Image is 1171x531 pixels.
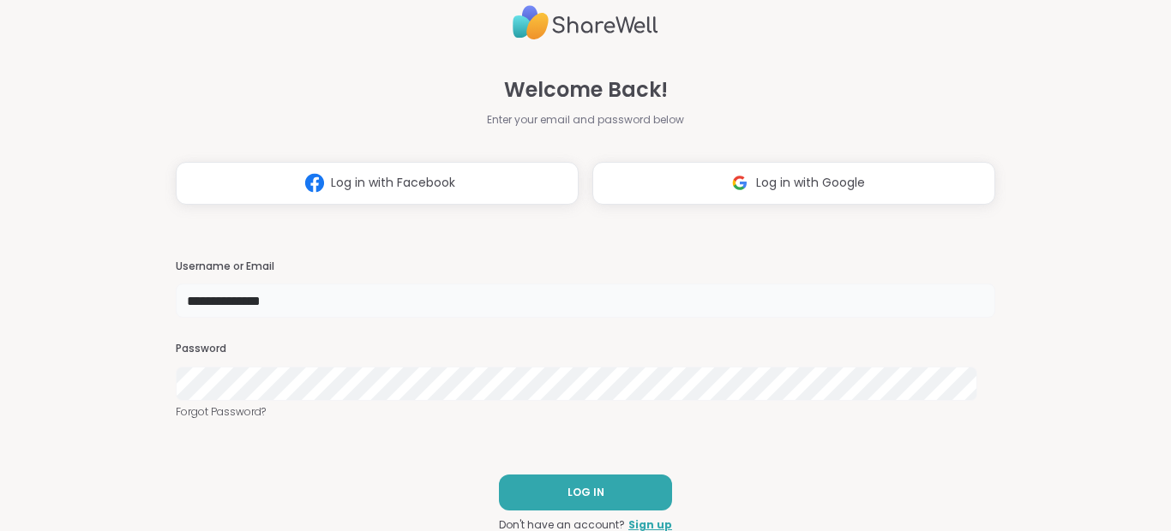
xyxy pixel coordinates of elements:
[504,75,668,105] span: Welcome Back!
[499,474,672,510] button: LOG IN
[176,260,995,274] h3: Username or Email
[331,174,455,192] span: Log in with Facebook
[592,162,995,205] button: Log in with Google
[298,167,331,199] img: ShareWell Logomark
[176,342,995,356] h3: Password
[176,162,579,205] button: Log in with Facebook
[724,167,756,199] img: ShareWell Logomark
[487,112,684,128] span: Enter your email and password below
[567,485,604,500] span: LOG IN
[756,174,865,192] span: Log in with Google
[176,404,995,420] a: Forgot Password?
